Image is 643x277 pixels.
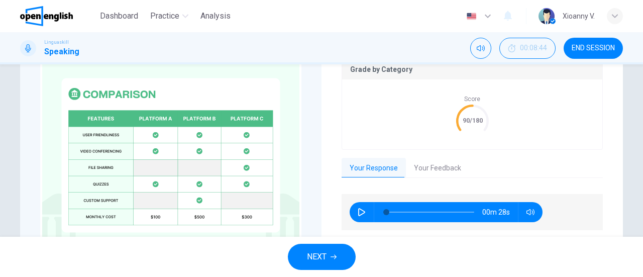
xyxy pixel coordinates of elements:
img: Profile picture [539,8,555,24]
button: 00:08:44 [499,38,556,59]
button: END SESSION [564,38,623,59]
text: 90/180 [462,117,482,124]
button: Your Feedback [406,158,469,179]
button: Analysis [196,7,235,25]
p: Grade by Category [350,65,594,73]
a: OpenEnglish logo [20,6,96,26]
span: Dashboard [100,10,138,22]
div: Hide [499,38,556,59]
img: OpenEnglish logo [20,6,73,26]
button: Your Response [342,158,406,179]
button: Practice [146,7,192,25]
span: 00m 28s [482,202,518,222]
span: Practice [150,10,179,22]
span: NEXT [307,250,327,264]
span: Linguaskill [44,39,69,46]
span: 00:08:44 [520,44,547,52]
div: basic tabs example [342,158,603,179]
h1: Speaking [44,46,79,58]
span: Score [464,96,480,103]
span: END SESSION [572,44,615,52]
img: en [465,13,478,20]
span: Analysis [200,10,231,22]
img: undefined [40,59,301,252]
div: Xioanny V. [563,10,595,22]
button: NEXT [288,244,356,270]
button: Dashboard [96,7,142,25]
div: Mute [470,38,491,59]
